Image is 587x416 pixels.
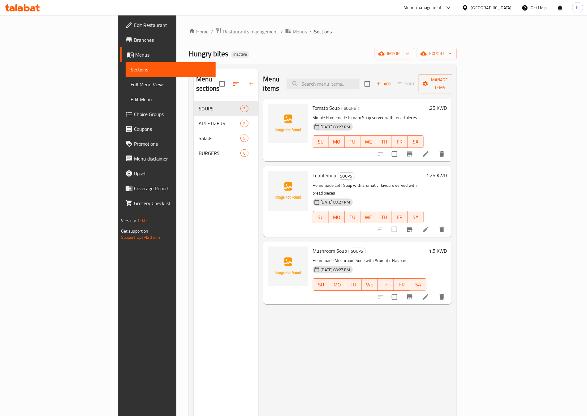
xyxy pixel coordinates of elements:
[374,79,394,89] button: Add
[134,155,211,162] span: Menu disclaimer
[316,280,327,289] span: SU
[313,114,424,122] p: Simple Homemade tomato Soup served with bread pieces
[223,28,278,35] span: Restaurants management
[135,51,211,58] span: Menus
[131,96,211,103] span: Edit Menu
[120,196,216,211] a: Grocery Checklist
[199,120,240,127] span: APPETIZERS
[134,36,211,44] span: Branches
[394,79,419,89] span: Select section first
[313,246,347,255] span: Mushroom Soup
[376,135,392,148] button: TH
[134,110,211,118] span: Choice Groups
[216,28,278,36] a: Restaurants management
[394,278,410,291] button: FR
[120,32,216,47] a: Branches
[240,120,248,127] div: items
[240,105,248,112] div: items
[194,131,258,146] div: Salads5
[281,28,283,35] li: /
[316,213,326,222] span: SU
[199,149,240,157] span: BURGERS
[313,135,329,148] button: SU
[194,101,258,116] div: SOUPS3
[361,77,374,90] span: Select section
[263,75,279,93] h2: Menu items
[404,4,442,11] div: Menu-management
[268,171,308,211] img: Lentil Soup
[293,28,307,35] span: Menus
[120,18,216,32] a: Edit Restaurant
[313,182,424,197] p: Homemade Letil Soup with aromatic flavours served with bread pieces
[134,21,211,29] span: Edit Restaurant
[422,293,429,301] a: Edit menu item
[402,289,417,304] button: Branch-specific-item
[241,106,248,112] span: 3
[364,280,375,289] span: WE
[120,166,216,181] a: Upsell
[120,122,216,136] a: Coupons
[194,99,258,163] nav: Menu sections
[434,289,449,304] button: delete
[318,199,353,205] span: [DATE] 08:27 PM
[338,172,355,180] div: SOUPS
[120,107,216,122] a: Choice Groups
[379,213,390,222] span: TH
[313,171,336,180] span: Lentil Soup
[241,150,248,156] span: 6
[419,74,460,93] button: Manage items
[120,47,216,62] a: Menus
[194,146,258,161] div: BURGERS6
[422,150,429,158] a: Edit menu item
[375,80,392,88] span: Add
[429,247,447,255] h6: 1.5 KWD
[347,213,358,222] span: TU
[471,4,512,11] div: [GEOGRAPHIC_DATA]
[424,76,455,92] span: Manage items
[121,233,160,241] a: Support.OpsPlatform
[422,50,452,58] span: export
[374,79,394,89] span: Add item
[434,147,449,161] button: delete
[126,77,216,92] a: Full Menu View
[329,278,345,291] button: MO
[313,257,427,264] p: Homemade Mushroom Soup with Aromatic Flavours
[313,278,329,291] button: SU
[422,226,429,233] a: Edit menu item
[287,79,360,89] input: search
[348,248,366,255] div: SOUPS
[131,66,211,73] span: Sections
[316,137,326,146] span: SU
[576,4,579,11] span: h
[231,52,249,57] span: Inactive
[380,50,409,58] span: import
[408,211,424,223] button: SA
[345,278,361,291] button: TU
[189,47,228,61] span: Hungry bites
[341,105,359,112] div: SOUPS
[309,28,312,35] li: /
[408,135,424,148] button: SA
[402,147,417,161] button: Branch-specific-item
[268,104,308,143] img: Tomato Soup
[388,148,401,161] span: Select to update
[121,227,149,235] span: Get support on:
[363,137,374,146] span: WE
[134,185,211,192] span: Coverage Report
[134,199,211,207] span: Grocery Checklist
[410,137,421,146] span: SA
[396,280,408,289] span: FR
[332,280,343,289] span: MO
[426,104,447,112] h6: 1.25 KWD
[134,140,211,148] span: Promotions
[134,170,211,177] span: Upsell
[395,213,405,222] span: FR
[379,137,390,146] span: TH
[244,76,258,91] button: Add section
[348,280,359,289] span: TU
[342,105,359,112] span: SOUPS
[388,290,401,303] span: Select to update
[345,211,360,223] button: TU
[216,77,229,90] span: Select all sections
